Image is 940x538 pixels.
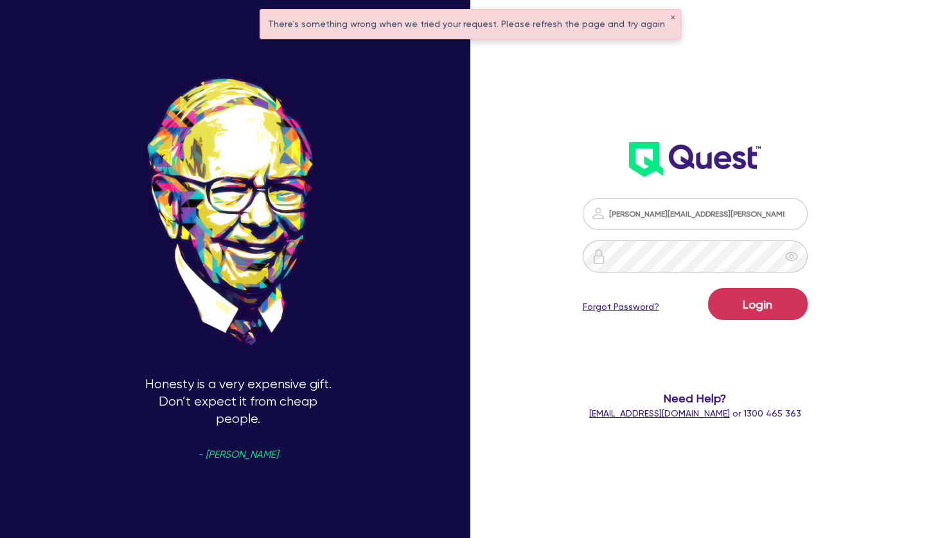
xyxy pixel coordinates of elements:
[589,408,730,418] a: [EMAIL_ADDRESS][DOMAIN_NAME]
[591,249,607,264] img: icon-password
[589,408,801,418] span: or 1300 465 363
[583,198,808,230] input: Email address
[629,142,761,177] img: wH2k97JdezQIQAAAABJRU5ErkJggg==
[260,10,680,39] div: There's something wrong when we tried your request. Please refresh the page and try again
[708,288,808,320] button: Login
[670,15,675,21] button: ✕
[198,450,278,460] span: - [PERSON_NAME]
[583,300,659,314] a: Forgot Password?
[574,390,815,407] span: Need Help?
[785,250,798,263] span: eye
[590,206,606,221] img: icon-password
